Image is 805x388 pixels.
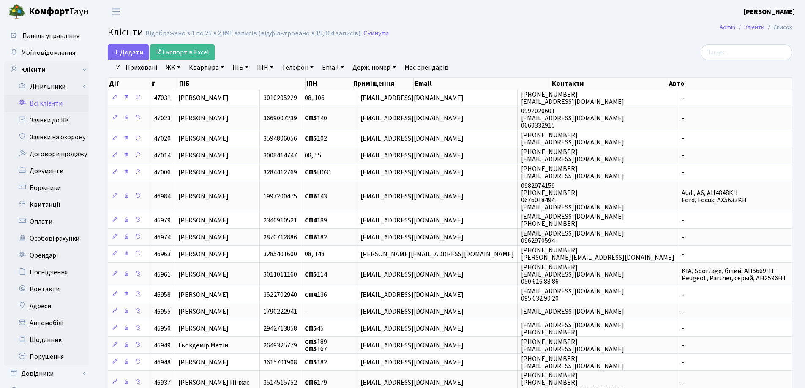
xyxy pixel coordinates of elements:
span: Панель управління [22,31,79,41]
span: [EMAIL_ADDRESS][DOMAIN_NAME] [360,233,464,242]
span: 179 [305,378,327,388]
span: [EMAIL_ADDRESS][DOMAIN_NAME] [360,307,464,316]
span: - [305,307,307,316]
a: Мої повідомлення [4,44,89,61]
span: [EMAIL_ADDRESS][DOMAIN_NAME] [360,216,464,225]
a: Довідники [4,365,89,382]
span: 3010205229 [263,93,297,103]
span: 47023 [154,114,171,123]
a: Орендарі [4,247,89,264]
span: 114 [305,270,327,279]
span: - [682,307,684,316]
span: 136 [305,290,327,299]
th: Email [414,78,551,90]
span: 2942713858 [263,324,297,333]
b: СП5 [305,114,317,123]
a: Телефон [278,60,317,75]
b: СП6 [305,192,317,201]
span: [EMAIL_ADDRESS][DOMAIN_NAME] [PHONE_NUMBER] [521,320,624,337]
th: Приміщення [352,78,414,90]
input: Пошук... [701,44,792,60]
a: Експорт в Excel [150,44,215,60]
span: - [682,250,684,259]
span: 3594806056 [263,134,297,144]
span: 3011011160 [263,270,297,279]
a: Всі клієнти [4,95,89,112]
span: [PERSON_NAME] [178,114,229,123]
span: - [682,290,684,299]
span: [PERSON_NAME] [178,134,229,144]
b: СП5 [305,270,317,279]
a: Квитанції [4,196,89,213]
a: Заявки до КК [4,112,89,129]
b: СП4 [305,290,317,299]
nav: breadcrumb [707,19,805,36]
span: [EMAIL_ADDRESS][DOMAIN_NAME] [PHONE_NUMBER] [521,212,624,228]
span: - [682,151,684,160]
a: Порушення [4,348,89,365]
a: ПІБ [229,60,252,75]
span: - [682,216,684,225]
a: Email [319,60,347,75]
span: [EMAIL_ADDRESS][DOMAIN_NAME] 095 632 90 20 [521,287,624,303]
b: СП5 [305,358,317,367]
a: Квартира [186,60,227,75]
span: 182 [305,358,327,367]
b: СП4 [305,216,317,225]
span: 0992020601 [EMAIL_ADDRESS][DOMAIN_NAME] 0660332915 [521,106,624,130]
span: [PHONE_NUMBER] [EMAIL_ADDRESS][DOMAIN_NAME] 050 616 88 86 [521,263,624,286]
a: Адреси [4,298,89,315]
span: 08, 148 [305,250,325,259]
span: [PHONE_NUMBER] [EMAIL_ADDRESS][DOMAIN_NAME] [521,354,624,371]
span: Мої повідомлення [21,48,75,57]
a: Особові рахунки [4,230,89,247]
a: Контакти [4,281,89,298]
span: [EMAIL_ADDRESS][DOMAIN_NAME] [360,134,464,144]
span: [PHONE_NUMBER] [EMAIL_ADDRESS][DOMAIN_NAME] [521,147,624,164]
a: Панель управління [4,27,89,44]
span: 3285401600 [263,250,297,259]
span: 2649325779 [263,341,297,350]
th: ІПН [306,78,352,90]
a: Документи [4,163,89,179]
span: 46963 [154,250,171,259]
span: [EMAIL_ADDRESS][DOMAIN_NAME] [360,114,464,123]
button: Переключити навігацію [106,5,127,19]
span: 182 [305,233,327,242]
span: - [682,341,684,350]
a: Клієнти [4,61,89,78]
span: Audi, A6, AH4848KH Ford, Focus, AX5633KH [682,188,747,205]
li: Список [764,23,792,32]
span: 47006 [154,168,171,177]
span: 08, 106 [305,93,325,103]
span: П031 [305,168,332,177]
b: [PERSON_NAME] [744,7,795,16]
b: СП5 [305,324,317,333]
span: 2340910521 [263,216,297,225]
span: [EMAIL_ADDRESS][DOMAIN_NAME] [521,307,624,316]
span: - [682,233,684,242]
span: [PERSON_NAME] [178,192,229,201]
div: Відображено з 1 по 25 з 2,895 записів (відфільтровано з 15,004 записів). [145,30,362,38]
b: СП5 [305,337,317,347]
span: [PERSON_NAME] [178,270,229,279]
span: [PERSON_NAME] Пінхас [178,378,249,388]
span: 3669007239 [263,114,297,123]
a: Клієнти [744,23,764,32]
span: 46937 [154,378,171,388]
a: Боржники [4,179,89,196]
span: 1997200475 [263,192,297,201]
span: - [682,93,684,103]
span: [EMAIL_ADDRESS][DOMAIN_NAME] [360,270,464,279]
span: [EMAIL_ADDRESS][DOMAIN_NAME] [360,341,464,350]
span: [PHONE_NUMBER] [EMAIL_ADDRESS][DOMAIN_NAME] [521,337,624,354]
span: [PERSON_NAME] [178,233,229,242]
span: 3514515752 [263,378,297,388]
span: [EMAIL_ADDRESS][DOMAIN_NAME] [360,324,464,333]
span: Гьокдемір Метін [178,341,228,350]
a: Приховані [122,60,161,75]
a: Автомобілі [4,315,89,331]
a: Скинути [363,30,389,38]
a: [PERSON_NAME] [744,7,795,17]
a: Лічильники [10,78,89,95]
